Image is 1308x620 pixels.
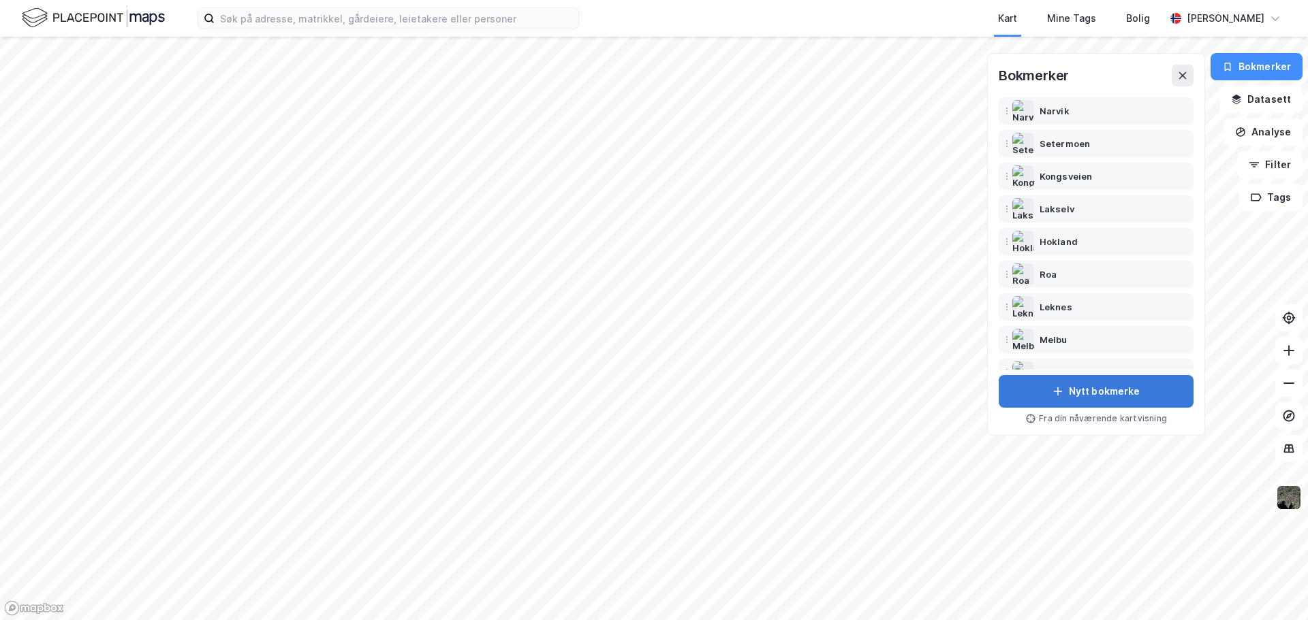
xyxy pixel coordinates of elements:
[1040,135,1090,152] div: Setermoen
[1211,53,1303,80] button: Bokmerker
[1126,10,1150,27] div: Bolig
[1219,86,1303,113] button: Datasett
[998,10,1017,27] div: Kart
[1240,555,1308,620] div: Kontrollprogram for chat
[1012,263,1034,285] img: Roa
[1040,266,1057,282] div: Roa
[999,413,1194,424] div: Fra din nåværende kartvisning
[999,65,1069,86] div: Bokmerker
[1012,198,1034,220] img: Lakselv
[1276,485,1302,510] img: 9k=
[1040,331,1068,348] div: Melbu
[1012,361,1034,383] img: Myre
[1040,201,1074,217] div: Lakselv
[999,375,1194,408] button: Nytt bokmerke
[1012,133,1034,154] img: Setermoen
[22,6,165,30] img: logo.f888ab2527a4732fd821a326f86c7f29.svg
[1040,103,1070,119] div: Narvik
[1012,296,1034,318] img: Leknes
[1187,10,1264,27] div: [PERSON_NAME]
[1012,165,1034,187] img: Kongsveien
[1040,364,1115,380] div: [PERSON_NAME]
[1012,329,1034,350] img: Melbu
[1224,118,1303,146] button: Analyse
[215,8,578,29] input: Søk på adresse, matrikkel, gårdeiere, leietakere eller personer
[1012,100,1034,122] img: Narvik
[1040,233,1078,250] div: Hokland
[1239,184,1303,211] button: Tags
[1040,299,1072,315] div: Leknes
[4,600,64,616] a: Mapbox homepage
[1237,151,1303,178] button: Filter
[1047,10,1096,27] div: Mine Tags
[1240,555,1308,620] iframe: Chat Widget
[1040,168,1092,184] div: Kongsveien
[1012,231,1034,252] img: Hokland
